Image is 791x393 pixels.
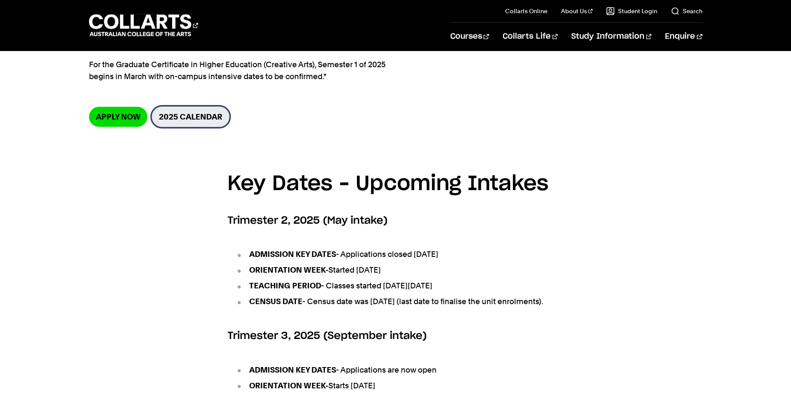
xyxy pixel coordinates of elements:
li: - Census date was [DATE] (last date to finalise the unit enrolments). [236,296,564,308]
a: Study Information [571,23,651,51]
h3: Key Dates – Upcoming Intakes [227,168,564,201]
a: Search [671,7,702,15]
li: - Applications closed [DATE] [236,248,564,260]
strong: CENSUS DATE [249,297,302,306]
a: Collarts Online [505,7,547,15]
h6: Trimester 2, 2025 (May intake) [227,213,564,228]
strong: ORIENTATION WEEK- [249,381,328,390]
a: 2025 Calendar [152,106,230,127]
a: Student Login [606,7,657,15]
li: - Applications are now open [236,364,564,376]
a: Enquire [665,23,702,51]
a: Courses [450,23,489,51]
strong: ADMISSION KEY DATES [249,250,336,259]
strong: ADMISSION KEY DATES [249,365,336,374]
li: Starts [DATE] [236,380,564,392]
strong: ORIENTATION WEEK- [249,265,328,274]
div: Go to homepage [89,13,198,37]
a: About Us [561,7,593,15]
a: Apply now [89,107,147,127]
a: Collarts Life [503,23,558,51]
li: - Classes started [DATE][DATE] [236,280,564,292]
strong: TEACHING PERIOD [249,281,321,290]
li: Started [DATE] [236,264,564,276]
h6: Trimester 3, 2025 (September intake) [227,328,564,344]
